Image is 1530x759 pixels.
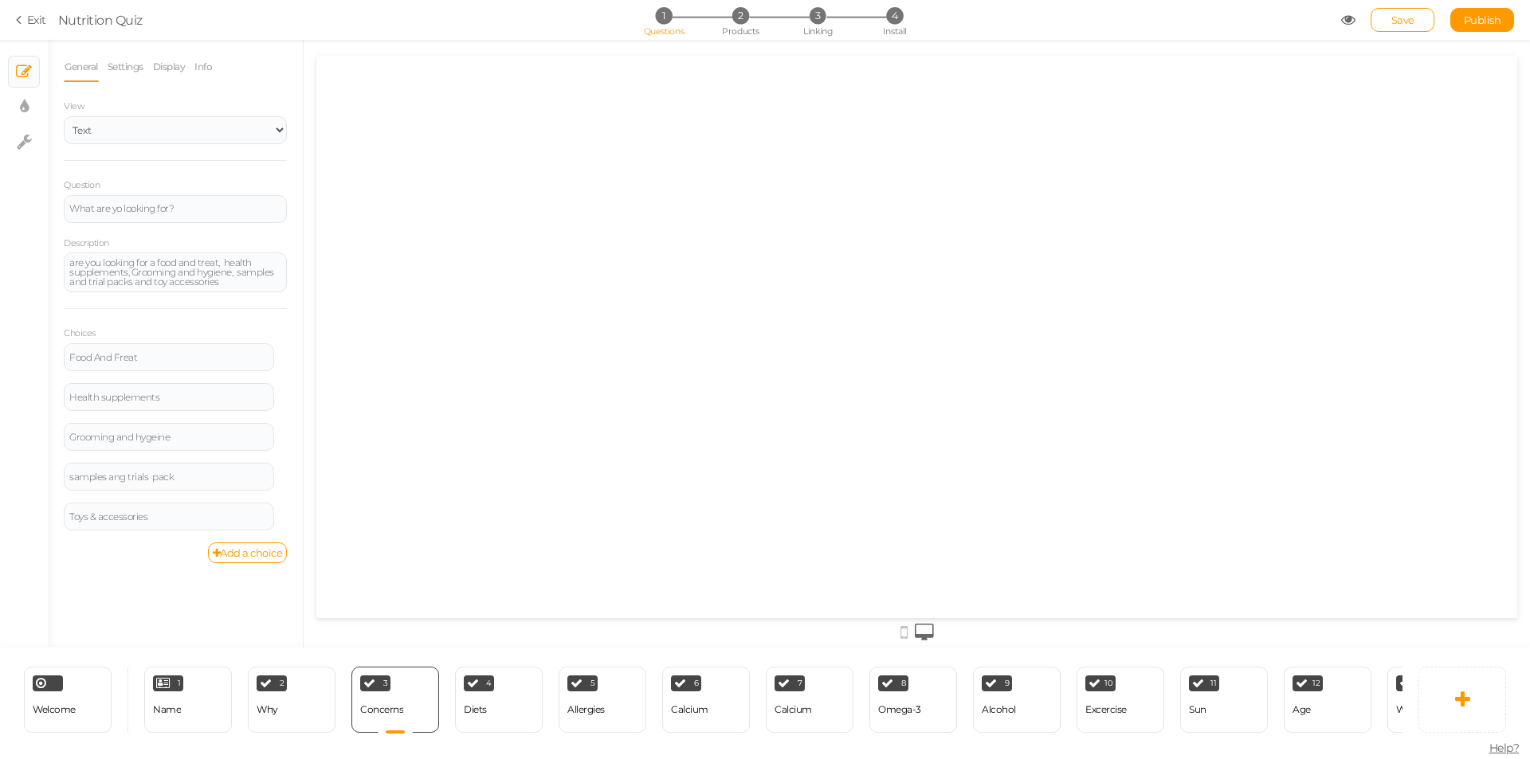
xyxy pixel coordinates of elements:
label: Question [64,180,100,191]
div: 10 Excercise [1077,667,1164,733]
li: 3 Linking [781,7,855,24]
span: Help? [1489,741,1520,755]
div: Food And Freat [69,353,269,362]
span: Install [883,25,906,37]
span: 5 [590,679,595,687]
span: 2 [732,7,749,24]
div: Toys & accessories [69,512,269,522]
label: Description [64,238,109,249]
div: Welcome [24,667,112,733]
span: 1 [178,679,181,687]
div: Excercise [1085,704,1127,715]
a: Info [194,52,213,82]
div: 4 Diets [455,667,543,733]
div: 3 Concerns [351,667,439,733]
div: 1 Name [144,667,232,733]
div: What are yo looking for? [69,204,281,213]
span: Products [722,25,759,37]
li: 4 Install [857,7,932,24]
li: 1 Questions [626,7,700,24]
div: 8 Omega-3 [869,667,957,733]
div: Health supplements [69,393,269,402]
span: 8 [901,679,906,687]
div: 9 Alcohol [973,667,1061,733]
span: 11 [1210,679,1216,687]
a: Settings [107,52,144,82]
div: Calcium [775,704,812,715]
span: 9 [1005,679,1010,687]
div: Alcohol [982,704,1016,715]
div: 6 Calcium [662,667,750,733]
a: Add a choice [208,542,288,563]
li: 2 Products [704,7,778,24]
span: 4 [486,679,492,687]
div: Nutrition Quiz [58,10,143,29]
div: samples ang trials pack [69,472,269,482]
div: Concerns [360,704,403,715]
div: Weight [1396,704,1428,715]
span: 12 [1312,679,1320,687]
div: Calcium [671,704,708,715]
div: Omega-3 [878,704,921,715]
div: Age [1293,704,1311,715]
span: Welcome [33,703,76,715]
div: Why [257,704,278,715]
span: 3 [810,7,826,24]
div: 13 Weight [1387,667,1475,733]
span: 1 [655,7,672,24]
div: Allergies [567,704,605,715]
div: Diets [464,704,487,715]
span: 3 [383,679,388,687]
span: Questions [644,25,685,37]
div: 12 Age [1284,667,1371,733]
span: Linking [803,25,832,37]
span: 4 [886,7,903,24]
div: Grooming and hygeine [69,432,269,442]
span: 10 [1104,679,1112,687]
span: 2 [280,679,284,687]
span: 7 [798,679,802,687]
div: Sun [1189,704,1206,715]
div: 5 Allergies [559,667,646,733]
div: Name [153,704,181,715]
label: Choices [64,328,96,339]
div: are you looking for a food and treat, health supplements, Grooming and hygiene, samples and trial... [69,258,281,287]
span: Publish [1464,14,1501,26]
div: 7 Calcium [766,667,853,733]
a: General [64,52,99,82]
span: View [64,100,84,112]
span: Save [1391,14,1414,26]
span: 6 [694,679,699,687]
div: Save [1371,8,1434,32]
a: Exit [16,12,46,28]
div: 2 Why [248,667,335,733]
a: Display [152,52,186,82]
div: 11 Sun [1180,667,1268,733]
